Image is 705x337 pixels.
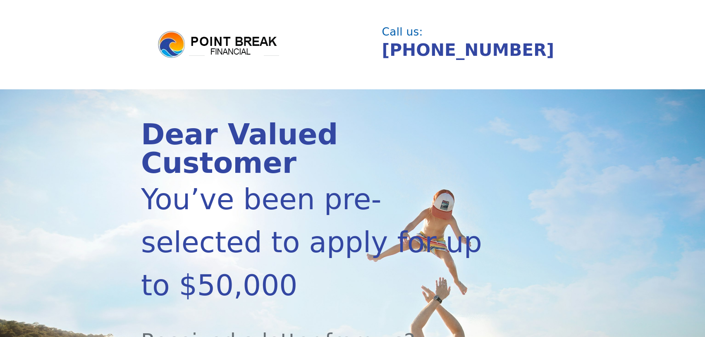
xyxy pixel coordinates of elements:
a: [PHONE_NUMBER] [382,40,554,60]
div: Call us: [382,26,558,37]
div: You’ve been pre-selected to apply for up to $50,000 [141,178,501,307]
img: logo.png [157,30,281,60]
div: Dear Valued Customer [141,120,501,178]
